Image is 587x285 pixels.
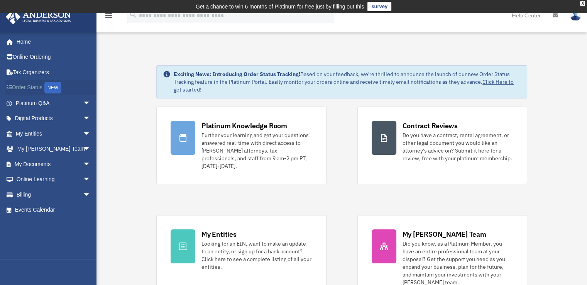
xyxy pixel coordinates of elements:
[44,82,61,93] div: NEW
[5,95,102,111] a: Platinum Q&Aarrow_drop_down
[83,95,98,111] span: arrow_drop_down
[5,187,102,202] a: Billingarrow_drop_down
[201,240,312,271] div: Looking for an EIN, want to make an update to an entity, or sign up for a bank account? Click her...
[156,107,326,184] a: Platinum Knowledge Room Further your learning and get your questions answered real-time with dire...
[5,126,102,141] a: My Entitiesarrow_drop_down
[5,202,102,218] a: Events Calendar
[5,80,102,96] a: Order StatusNEW
[5,49,102,65] a: Online Ordering
[3,9,73,24] img: Anderson Advisors Platinum Portal
[403,229,486,239] div: My [PERSON_NAME] Team
[174,71,300,78] strong: Exciting News: Introducing Order Status Tracking!
[5,111,102,126] a: Digital Productsarrow_drop_down
[403,131,513,162] div: Do you have a contract, rental agreement, or other legal document you would like an attorney's ad...
[196,2,364,11] div: Get a chance to win 6 months of Platinum for free just by filling out this
[83,187,98,203] span: arrow_drop_down
[104,11,113,20] i: menu
[83,141,98,157] span: arrow_drop_down
[403,121,458,131] div: Contract Reviews
[83,172,98,188] span: arrow_drop_down
[5,156,102,172] a: My Documentsarrow_drop_down
[83,126,98,142] span: arrow_drop_down
[357,107,527,184] a: Contract Reviews Do you have a contract, rental agreement, or other legal document you would like...
[367,2,391,11] a: survey
[129,10,137,19] i: search
[83,111,98,127] span: arrow_drop_down
[201,131,312,170] div: Further your learning and get your questions answered real-time with direct access to [PERSON_NAM...
[5,172,102,187] a: Online Learningarrow_drop_down
[5,34,98,49] a: Home
[83,156,98,172] span: arrow_drop_down
[104,14,113,20] a: menu
[174,70,521,93] div: Based on your feedback, we're thrilled to announce the launch of our new Order Status Tracking fe...
[174,78,514,93] a: Click Here to get started!
[201,229,236,239] div: My Entities
[5,141,102,157] a: My [PERSON_NAME] Teamarrow_drop_down
[201,121,287,131] div: Platinum Knowledge Room
[580,1,585,6] div: close
[5,64,102,80] a: Tax Organizers
[570,10,581,21] img: User Pic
